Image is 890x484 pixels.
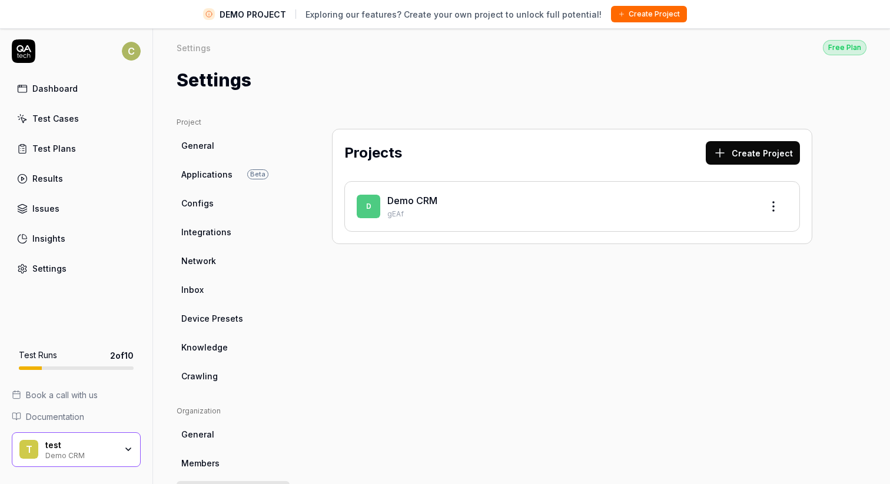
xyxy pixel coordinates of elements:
span: Knowledge [181,341,228,353]
div: Demo CRM [45,450,116,459]
span: t [19,440,38,459]
a: Crawling [177,365,290,387]
div: test [45,440,116,450]
a: Results [12,167,141,190]
div: Organization [177,406,290,416]
div: Issues [32,202,59,215]
a: Dashboard [12,77,141,100]
a: Demo CRM [387,195,437,206]
span: Network [181,255,216,267]
span: Configs [181,197,214,209]
a: Network [177,250,290,272]
span: Integrations [181,226,231,238]
span: D [357,195,380,218]
span: Device Presets [181,312,243,325]
span: Inbox [181,283,204,296]
a: Issues [12,197,141,220]
a: General [177,423,290,445]
button: Create Project [706,141,800,165]
h5: Test Runs [19,350,57,361]
a: General [177,135,290,156]
span: C [122,42,141,61]
div: Test Cases [32,112,79,125]
p: gEAf [387,209,752,219]
a: Members [177,452,290,474]
div: Dashboard [32,82,78,95]
span: General [181,139,214,152]
a: Configs [177,192,290,214]
div: Test Plans [32,142,76,155]
span: 2 of 10 [110,349,134,362]
a: Settings [12,257,141,280]
div: Project [177,117,290,128]
div: Free Plan [823,40,866,55]
div: Results [32,172,63,185]
a: Documentation [12,410,141,423]
span: Book a call with us [26,389,98,401]
a: Integrations [177,221,290,243]
a: ApplicationsBeta [177,163,290,185]
h1: Settings [177,67,251,94]
div: Settings [177,42,211,54]
span: Members [181,457,220,469]
span: Documentation [26,410,84,423]
div: Settings [32,262,67,275]
span: Applications [181,168,233,181]
button: Free Plan [823,39,866,55]
span: General [181,428,214,440]
span: Crawling [181,370,218,382]
a: Test Cases [12,107,141,130]
div: Insights [32,232,65,245]
button: Create Project [611,6,687,22]
span: Exploring our features? Create your own project to unlock full potential! [305,8,602,21]
button: C [122,39,141,63]
a: Insights [12,227,141,250]
button: ttestDemo CRM [12,432,141,468]
a: Device Presets [177,308,290,329]
h2: Projects [344,142,402,163]
a: Inbox [177,279,290,301]
span: DEMO PROJECT [220,8,286,21]
span: Beta [247,169,268,179]
a: Knowledge [177,336,290,358]
a: Test Plans [12,137,141,160]
a: Book a call with us [12,389,141,401]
